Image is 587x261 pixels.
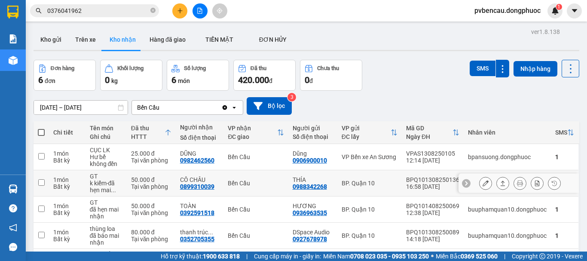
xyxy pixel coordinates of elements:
[406,125,452,132] div: Mã GD
[406,157,459,164] div: 12:14 [DATE]
[167,60,229,91] button: Số lượng6món
[90,125,122,132] div: Tên món
[342,133,391,140] div: ĐC lấy
[556,4,562,10] sup: 1
[9,243,17,251] span: message
[323,252,429,261] span: Miền Nam
[468,232,547,239] div: buuphamquan10.dongphuoc
[137,103,159,112] div: Bến Cầu
[514,61,557,77] button: Nhập hàng
[293,176,333,183] div: THÍA
[197,8,203,14] span: file-add
[223,121,288,144] th: Toggle SortBy
[51,65,74,71] div: Đơn hàng
[402,121,464,144] th: Toggle SortBy
[180,157,214,164] div: 0982462560
[238,75,269,85] span: 420.000
[103,29,143,50] button: Kho nhận
[228,232,284,239] div: Bến Cầu
[193,3,208,18] button: file-add
[53,236,81,243] div: Bất kỳ
[180,209,214,216] div: 0392591518
[468,154,547,160] div: bpansuong.dongphuoc
[143,29,193,50] button: Hàng đã giao
[309,77,313,84] span: đ
[251,65,266,71] div: Đã thu
[34,101,128,114] input: Select a date range.
[180,150,220,157] div: DŨNG
[68,29,103,50] button: Trên xe
[171,75,176,85] span: 6
[131,150,171,157] div: 25.000 đ
[293,133,333,140] div: Số điện thoại
[555,154,574,160] div: 1
[90,225,122,232] div: thùng loa
[90,173,122,180] div: GT
[555,232,574,239] div: 1
[131,157,171,164] div: Tại văn phòng
[34,29,68,50] button: Kho gửi
[111,77,118,84] span: kg
[305,75,309,85] span: 0
[406,133,452,140] div: Ngày ĐH
[90,232,122,246] div: đã báo mai nhận
[131,229,171,236] div: 80.000 đ
[254,252,321,261] span: Cung cấp máy in - giấy in:
[217,8,223,14] span: aim
[228,180,284,187] div: Bến Cầu
[293,236,327,243] div: 0927678978
[53,176,81,183] div: 1 món
[90,133,122,140] div: Ghi chú
[9,184,18,193] img: warehouse-icon
[539,253,545,259] span: copyright
[100,60,162,91] button: Khối lượng0kg
[90,154,122,167] div: Hư bể không đền
[342,206,397,213] div: BP. Quận 10
[161,252,240,261] span: Hỗ trợ kỹ thuật:
[9,224,17,232] span: notification
[470,61,495,76] button: SMS
[178,77,190,84] span: món
[406,203,459,209] div: BPQ101408250069
[53,150,81,157] div: 1 món
[131,209,171,216] div: Tại văn phòng
[557,4,560,10] span: 1
[131,203,171,209] div: 50.000 đ
[131,236,171,243] div: Tại văn phòng
[293,157,327,164] div: 0906900010
[233,60,296,91] button: Đã thu420.000đ
[228,154,284,160] div: Bến Cầu
[205,36,233,43] span: TIỀN MẶT
[127,121,176,144] th: Toggle SortBy
[150,8,156,13] span: close-circle
[228,133,277,140] div: ĐC giao
[131,183,171,190] div: Tại văn phòng
[555,129,567,136] div: SMS
[231,104,238,111] svg: open
[111,187,116,193] span: ...
[131,176,171,183] div: 50.000 đ
[461,253,498,260] strong: 0369 525 060
[406,176,459,183] div: BPQ101308250136
[90,206,122,220] div: đã hẹn mai nhận
[90,180,122,193] div: k kiểm-đã hẹn mai nhận
[36,8,42,14] span: search
[90,252,122,258] div: BỌC ĐỎ MP
[293,125,333,132] div: Người gửi
[38,75,43,85] span: 6
[180,176,220,183] div: CÔ CHÂU
[567,3,582,18] button: caret-down
[53,183,81,190] div: Bất kỳ
[431,255,434,258] span: ⚪️
[342,180,397,187] div: BP. Quận 10
[531,27,560,37] div: ver 1.8.138
[342,125,391,132] div: VP gửi
[259,36,287,43] span: ĐƠN HỦY
[342,154,397,160] div: VP Bến xe An Sương
[293,150,333,157] div: Dũng
[180,124,220,131] div: Người nhận
[131,125,165,132] div: Đã thu
[479,177,492,190] div: Sửa đơn hàng
[337,121,402,144] th: Toggle SortBy
[47,6,149,15] input: Tìm tên, số ĐT hoặc mã đơn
